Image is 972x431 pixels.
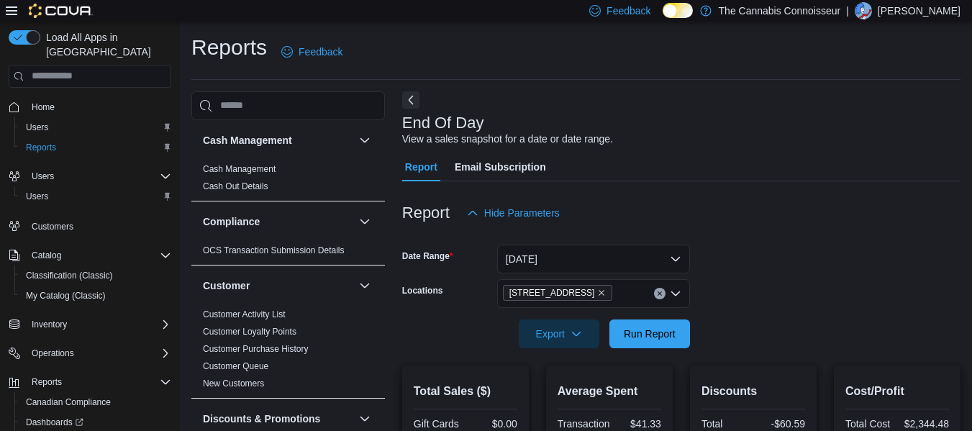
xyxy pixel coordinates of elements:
h3: Report [402,204,450,222]
span: Load All Apps in [GEOGRAPHIC_DATA] [40,30,171,59]
a: Cash Management [203,164,276,174]
img: Cova [29,4,93,18]
span: My Catalog (Classic) [20,287,171,304]
span: New Customers [203,378,264,389]
span: Inventory [26,316,171,333]
button: Classification (Classic) [14,266,177,286]
span: Dashboards [20,414,171,431]
input: Dark Mode [663,3,693,18]
span: Report [405,153,437,181]
a: Classification (Classic) [20,267,119,284]
button: Users [14,186,177,207]
button: Inventory [26,316,73,333]
button: Compliance [203,214,353,229]
span: Customer Loyalty Points [203,326,296,337]
button: Users [26,168,60,185]
button: Remove 2-1874 Scugog Street from selection in this group [597,289,606,297]
button: Customers [3,215,177,236]
button: Run Report [609,319,690,348]
h3: Discounts & Promotions [203,412,320,426]
button: Home [3,96,177,117]
span: Home [26,98,171,116]
span: Customers [32,221,73,232]
h2: Total Sales ($) [414,383,517,400]
a: Reports [20,139,62,156]
h1: Reports [191,33,267,62]
button: Reports [14,137,177,158]
button: Users [3,166,177,186]
div: $0.00 [468,418,517,430]
label: Locations [402,285,443,296]
div: Compliance [191,242,385,265]
span: Operations [26,345,171,362]
button: Cash Management [203,133,353,148]
div: $41.33 [615,418,660,430]
span: Home [32,101,55,113]
div: Cash Management [191,160,385,201]
h3: Customer [203,278,250,293]
p: The Cannabis Connoisseur [719,2,841,19]
a: Customer Purchase History [203,344,309,354]
button: Clear input [654,288,666,299]
a: My Catalog (Classic) [20,287,112,304]
button: Customer [356,277,373,294]
span: Users [26,191,48,202]
a: Customer Activity List [203,309,286,319]
span: Dashboards [26,417,83,428]
span: Users [26,168,171,185]
div: Customer [191,306,385,398]
button: Users [14,117,177,137]
button: Export [519,319,599,348]
a: Users [20,119,54,136]
button: Compliance [356,213,373,230]
h2: Average Spent [558,383,661,400]
a: Cash Out Details [203,181,268,191]
button: Open list of options [670,288,681,299]
span: Users [20,119,171,136]
span: Users [26,122,48,133]
span: Feedback [607,4,650,18]
span: Users [20,188,171,205]
label: Date Range [402,250,453,262]
button: Cash Management [356,132,373,149]
button: Inventory [3,314,177,335]
span: Customers [26,217,171,235]
a: Customers [26,218,79,235]
span: My Catalog (Classic) [26,290,106,301]
a: Home [26,99,60,116]
h3: Cash Management [203,133,292,148]
button: Reports [3,372,177,392]
a: OCS Transaction Submission Details [203,245,345,255]
span: Run Report [624,327,676,341]
span: Reports [32,376,62,388]
a: Dashboards [20,414,89,431]
span: Catalog [26,247,171,264]
a: Customer Loyalty Points [203,327,296,337]
p: [PERSON_NAME] [878,2,960,19]
span: OCS Transaction Submission Details [203,245,345,256]
button: Operations [3,343,177,363]
button: Hide Parameters [461,199,566,227]
span: [STREET_ADDRESS] [509,286,595,300]
div: View a sales snapshot for a date or date range. [402,132,613,147]
button: Reports [26,373,68,391]
span: Inventory [32,319,67,330]
button: Operations [26,345,80,362]
span: Classification (Classic) [26,270,113,281]
button: Customer [203,278,353,293]
a: Customer Queue [203,361,268,371]
span: Catalog [32,250,61,261]
span: Feedback [299,45,342,59]
span: Operations [32,348,74,359]
span: Reports [26,142,56,153]
span: Cash Out Details [203,181,268,192]
h3: End Of Day [402,114,484,132]
span: 2-1874 Scugog Street [503,285,613,301]
a: Users [20,188,54,205]
button: My Catalog (Classic) [14,286,177,306]
span: Reports [26,373,171,391]
span: Reports [20,139,171,156]
span: Classification (Classic) [20,267,171,284]
button: [DATE] [497,245,690,273]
